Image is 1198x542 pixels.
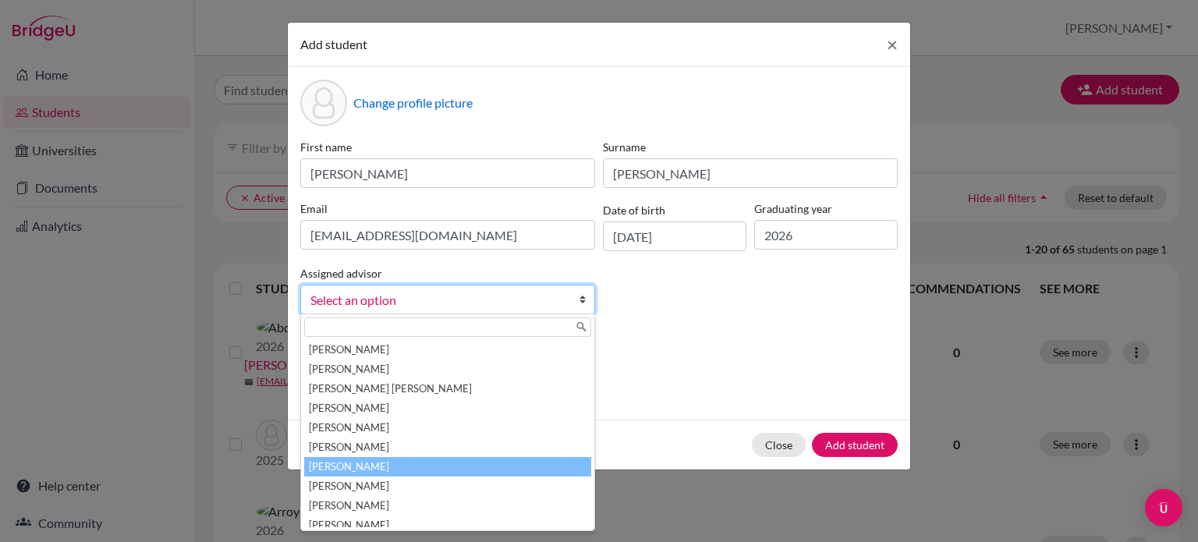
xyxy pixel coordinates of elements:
[754,200,898,217] label: Graduating year
[304,379,591,399] li: [PERSON_NAME] [PERSON_NAME]
[304,476,591,496] li: [PERSON_NAME]
[304,340,591,360] li: [PERSON_NAME]
[304,515,591,535] li: [PERSON_NAME]
[300,37,367,51] span: Add student
[603,221,746,251] input: dd/mm/yyyy
[603,139,898,155] label: Surname
[1145,489,1182,526] div: Open Intercom Messenger
[887,33,898,55] span: ×
[300,339,898,358] p: Parents
[300,200,595,217] label: Email
[304,418,591,437] li: [PERSON_NAME]
[874,23,910,66] button: Close
[752,433,806,457] button: Close
[300,139,595,155] label: First name
[603,202,665,218] label: Date of birth
[300,265,382,282] label: Assigned advisor
[300,80,347,126] div: Profile picture
[304,457,591,476] li: [PERSON_NAME]
[310,290,565,310] span: Select an option
[304,437,591,457] li: [PERSON_NAME]
[812,433,898,457] button: Add student
[304,360,591,379] li: [PERSON_NAME]
[304,399,591,418] li: [PERSON_NAME]
[304,496,591,515] li: [PERSON_NAME]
